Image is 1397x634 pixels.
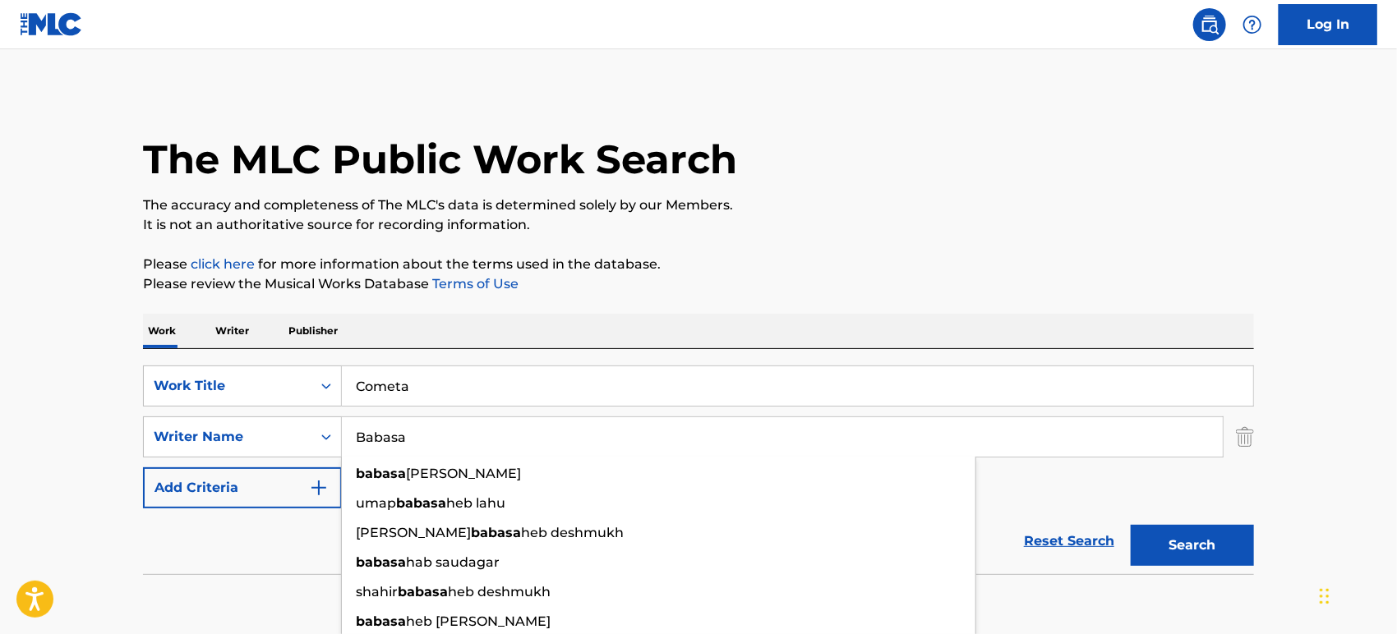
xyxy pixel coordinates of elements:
p: Please review the Musical Works Database [143,274,1254,294]
p: The accuracy and completeness of The MLC's data is determined solely by our Members. [143,195,1254,215]
span: heb deshmukh [521,525,624,540]
div: Help [1236,8,1269,41]
span: umap [356,495,396,511]
span: heb [PERSON_NAME] [406,613,551,629]
img: 9d2ae6d4665cec9f34b9.svg [309,478,329,498]
strong: babasa [398,584,448,600]
span: heb deshmukh [448,584,551,600]
button: Search [1131,525,1254,566]
strong: babasa [356,613,406,629]
img: MLC Logo [20,12,83,36]
p: Please for more information about the terms used in the database. [143,255,1254,274]
p: Work [143,314,181,348]
iframe: Chat Widget [1315,555,1397,634]
span: [PERSON_NAME] [356,525,471,540]
p: Publisher [284,314,343,348]
img: Delete Criterion [1236,416,1254,457]
img: search [1200,15,1219,34]
div: Drag [1320,572,1330,621]
span: [PERSON_NAME] [406,466,521,481]
button: Add Criteria [143,467,342,508]
span: hab saudagar [406,554,500,570]
a: Log In [1279,4,1377,45]
a: click here [191,256,255,272]
span: heb lahu [446,495,505,511]
p: It is not an authoritative source for recording information. [143,215,1254,235]
img: help [1243,15,1262,34]
strong: babasa [396,495,446,511]
a: Reset Search [1016,523,1123,559]
span: shahir [356,584,398,600]
div: Work Title [154,376,302,396]
strong: babasa [356,554,406,570]
p: Writer [210,314,254,348]
a: Terms of Use [429,276,519,292]
strong: babasa [471,525,521,540]
h1: The MLC Public Work Search [143,135,737,184]
div: Writer Name [154,427,302,447]
a: Public Search [1193,8,1226,41]
strong: babasa [356,466,406,481]
form: Search Form [143,365,1254,574]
